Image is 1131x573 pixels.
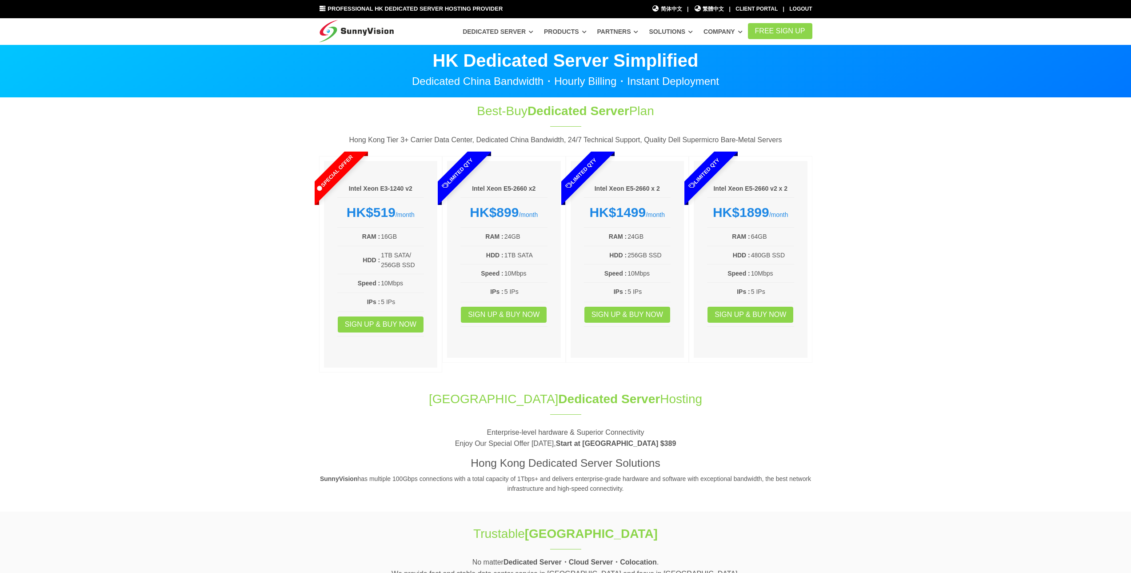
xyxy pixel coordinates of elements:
h1: Trustable [418,525,714,542]
h3: Hong Kong Dedicated Server Solutions [319,456,812,471]
h6: Intel Xeon E3-1240 v2 [337,184,424,193]
b: IPs : [367,298,380,305]
b: RAM : [485,233,503,240]
td: 24GB [504,231,548,242]
div: /month [337,204,424,220]
strong: HK$1899 [713,205,769,220]
h6: Intel Xeon E5-2660 v2 x 2 [707,184,794,193]
a: Sign up & Buy Now [707,307,793,323]
a: Logout [789,6,812,12]
td: 256GB SSD [627,250,671,260]
td: 1TB SATA [504,250,548,260]
b: HDD : [486,252,504,259]
a: Company [703,24,743,40]
a: Products [544,24,587,40]
b: RAM : [609,233,627,240]
a: Solutions [649,24,693,40]
strong: HK$519 [347,205,396,220]
h6: Intel Xeon E5-2660 x 2 [584,184,671,193]
p: HK Dedicated Server Simplified [319,52,812,69]
b: HDD : [733,252,750,259]
span: Dedicated Server [558,392,660,406]
td: 1TB SATA/ 256GB SSD [380,250,424,271]
span: Special Offer [297,136,372,211]
td: 10Mbps [380,278,424,289]
a: 简体中文 [651,5,682,13]
a: Dedicated Server [463,24,533,40]
div: /month [584,204,671,220]
b: HDD : [609,252,627,259]
p: Dedicated China Bandwidth・Hourly Billing・Instant Deployment [319,76,812,87]
div: /month [460,204,548,220]
td: 24GB [627,231,671,242]
a: Sign up & Buy Now [461,307,547,323]
li: | [783,5,784,13]
b: IPs : [614,288,627,295]
td: 5 IPs [751,286,794,297]
td: 5 IPs [504,286,548,297]
a: FREE Sign Up [748,23,812,39]
td: 10Mbps [751,268,794,279]
b: Speed : [358,280,380,287]
b: IPs : [490,288,504,295]
p: has multiple 100Gbps connections with a total capacity of 1Tbps+ and delivers enterprise-grade ha... [319,474,812,494]
span: Professional HK Dedicated Server Hosting Provider [328,5,503,12]
strong: HK$1499 [589,205,646,220]
strong: HK$899 [470,205,519,220]
b: Speed : [727,270,750,277]
strong: [GEOGRAPHIC_DATA] [525,527,658,541]
span: Limited Qty [420,136,495,211]
p: Hong Kong Tier 3+ Carrier Data Center, Dedicated China Bandwidth, 24/7 Technical Support, Quality... [319,134,812,146]
span: Dedicated Server [528,104,629,118]
td: 480GB SSD [751,250,794,260]
p: Enterprise-level hardware & Superior Connectivity Enjoy Our Special Offer [DATE], [319,427,812,449]
strong: Start at [GEOGRAPHIC_DATA] $389 [556,440,676,447]
span: Limited Qty [667,136,742,211]
h1: [GEOGRAPHIC_DATA] Hosting [319,390,812,408]
td: 16GB [380,231,424,242]
td: 5 IPs [627,286,671,297]
td: 64GB [751,231,794,242]
td: 5 IPs [380,297,424,307]
strong: Dedicated Server・Cloud Server・Colocation [504,558,657,566]
b: RAM : [732,233,750,240]
span: Limited Qty [544,136,618,211]
a: Sign up & Buy Now [584,307,670,323]
li: | [729,5,731,13]
b: RAM : [362,233,380,240]
div: Client Portal [735,5,778,13]
b: IPs : [737,288,750,295]
div: /month [707,204,794,220]
a: Partners [597,24,639,40]
strong: SunnyVision [320,475,358,482]
b: Speed : [604,270,627,277]
td: 10Mbps [627,268,671,279]
a: 繁體中文 [694,5,724,13]
li: | [687,5,688,13]
a: Sign up & Buy Now [338,317,424,333]
h6: Intel Xeon E5-2660 x2 [460,184,548,193]
b: HDD : [363,256,380,264]
h1: Best-Buy Plan [418,102,714,120]
td: 10Mbps [504,268,548,279]
b: Speed : [481,270,504,277]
